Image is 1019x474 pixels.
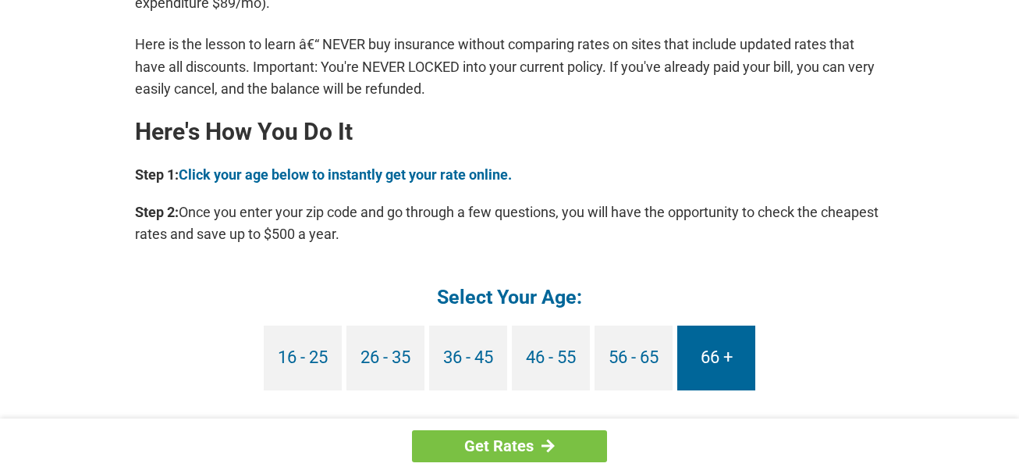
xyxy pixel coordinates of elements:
[135,166,179,183] b: Step 1:
[677,326,755,390] a: 66 +
[429,326,507,390] a: 36 - 45
[412,430,607,462] a: Get Rates
[135,119,884,144] h2: Here's How You Do It
[135,204,179,220] b: Step 2:
[264,326,342,390] a: 16 - 25
[512,326,590,390] a: 46 - 55
[595,326,673,390] a: 56 - 65
[135,201,884,245] p: Once you enter your zip code and go through a few questions, you will have the opportunity to che...
[179,166,512,183] a: Click your age below to instantly get your rate online.
[135,34,884,99] p: Here is the lesson to learn â€“ NEVER buy insurance without comparing rates on sites that include...
[346,326,424,390] a: 26 - 35
[135,284,884,310] h4: Select Your Age:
